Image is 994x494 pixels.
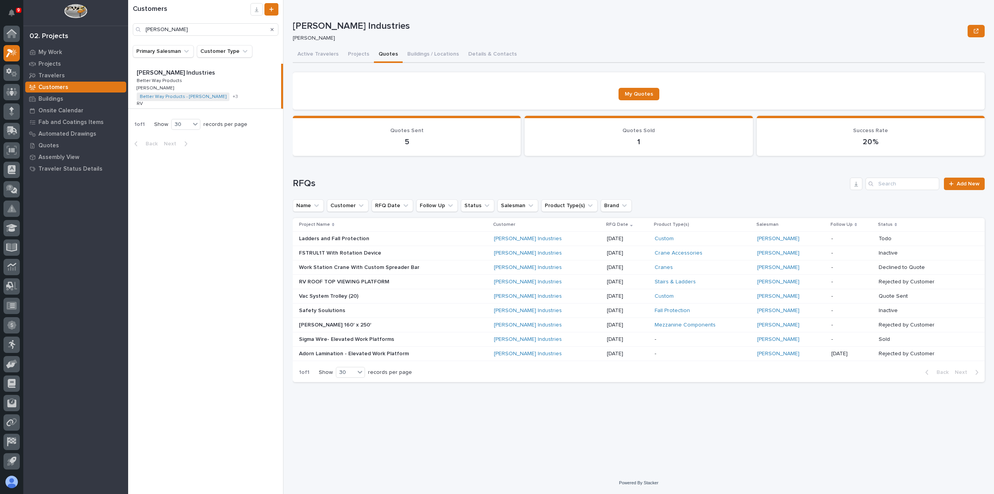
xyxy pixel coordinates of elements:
[128,140,161,147] button: Back
[494,322,562,328] a: [PERSON_NAME] Industries
[64,4,87,18] img: Workspace Logo
[23,116,128,128] a: Fab and Coatings Items
[336,368,355,377] div: 30
[299,320,373,328] p: [PERSON_NAME] 160' x 250'
[607,250,648,257] p: [DATE]
[601,199,632,212] button: Brand
[299,349,410,357] p: Adorn Lamination - Elevated Work Platform
[494,336,562,343] a: [PERSON_NAME] Industries
[957,181,980,187] span: Add New
[607,336,648,343] p: [DATE]
[293,199,324,212] button: Name
[38,142,59,149] p: Quotes
[23,58,128,70] a: Projects
[38,84,68,91] p: Customers
[319,369,333,376] p: Show
[140,94,226,99] a: Better Way Products - [PERSON_NAME]
[161,140,194,147] button: Next
[619,480,658,485] a: Powered By Stacker
[607,351,648,357] p: [DATE]
[655,279,696,285] a: Stairs & Ladders
[302,137,511,147] p: 5
[757,322,799,328] a: [PERSON_NAME]
[865,178,939,190] input: Search
[133,5,250,14] h1: Customers
[293,232,985,246] tr: Ladders and Fall ProtectionLadders and Fall Protection [PERSON_NAME] Industries [DATE]Custom [PER...
[293,304,985,318] tr: Safety SoulutionsSafety Soulutions [PERSON_NAME] Industries [DATE]Fall Protection [PERSON_NAME] -...
[464,47,521,63] button: Details & Contacts
[299,248,383,257] p: FSTRUL1T With Rotation Device
[137,84,176,91] p: [PERSON_NAME]
[17,7,20,13] p: 9
[757,336,799,343] a: [PERSON_NAME]
[299,234,371,242] p: Ladders and Fall Protection
[368,369,412,376] p: records per page
[607,279,648,285] p: [DATE]
[164,140,181,147] span: Next
[293,275,985,289] tr: RV ROOF TOP VIEWING PLATFORMRV ROOF TOP VIEWING PLATFORM [PERSON_NAME] Industries [DATE]Stairs & ...
[493,220,515,229] p: Customer
[38,61,61,68] p: Projects
[299,277,391,285] p: RV ROOF TOP VIEWING PLATFORM
[38,72,65,79] p: Travelers
[654,220,689,229] p: Product Type(s)
[38,119,104,126] p: Fab and Coatings Items
[757,307,799,314] a: [PERSON_NAME]
[133,23,278,36] input: Search
[38,131,96,138] p: Automated Drawings
[293,363,316,382] p: 1 of 1
[154,121,168,128] p: Show
[831,264,872,271] p: -
[655,307,690,314] a: Fall Protection
[293,246,985,260] tr: FSTRUL1T With Rotation DeviceFSTRUL1T With Rotation Device [PERSON_NAME] Industries [DATE]Crane A...
[932,369,949,376] span: Back
[831,307,872,314] p: -
[172,120,190,129] div: 30
[390,128,424,133] span: Quotes Sent
[197,45,252,58] button: Customer Type
[293,260,985,275] tr: Work Station Crane With Custom Spreader BarWork Station Crane With Custom Spreader Bar [PERSON_NA...
[607,322,648,328] p: [DATE]
[655,236,674,242] a: Custom
[23,151,128,163] a: Assembly View
[23,70,128,81] a: Travelers
[757,250,799,257] a: [PERSON_NAME]
[655,250,702,257] a: Crane Accessories
[416,199,458,212] button: Follow Up
[655,322,716,328] a: Mezzanine Components
[879,351,972,357] p: Rejected by Customer
[655,336,751,343] p: -
[831,336,872,343] p: -
[952,369,985,376] button: Next
[831,279,872,285] p: -
[403,47,464,63] button: Buildings / Locations
[38,154,79,161] p: Assembly View
[128,64,283,109] a: [PERSON_NAME] Industries[PERSON_NAME] Industries Better Way ProductsBetter Way Products [PERSON_N...
[879,279,972,285] p: Rejected by Customer
[655,264,673,271] a: Cranes
[23,163,128,175] a: Traveler Status Details
[607,236,648,242] p: [DATE]
[299,263,421,271] p: Work Station Crane With Custom Spreader Bar
[293,47,343,63] button: Active Travelers
[293,332,985,347] tr: Sigma Wire- Elevated Work PlatformsSigma Wire- Elevated Work Platforms [PERSON_NAME] Industries [...
[879,250,972,257] p: Inactive
[3,474,20,490] button: users-avatar
[293,289,985,304] tr: Vac System Trolley (20)Vac System Trolley (20) [PERSON_NAME] Industries [DATE]Custom [PERSON_NAME...
[299,220,330,229] p: Project Name
[619,88,659,100] a: My Quotes
[38,107,83,114] p: Onsite Calendar
[299,292,360,300] p: Vac System Trolley (20)
[494,351,562,357] a: [PERSON_NAME] Industries
[757,236,799,242] a: [PERSON_NAME]
[461,199,494,212] button: Status
[757,264,799,271] a: [PERSON_NAME]
[494,236,562,242] a: [PERSON_NAME] Industries
[494,307,562,314] a: [PERSON_NAME] Industries
[128,115,151,134] p: 1 of 1
[494,279,562,285] a: [PERSON_NAME] Industries
[343,47,374,63] button: Projects
[757,293,799,300] a: [PERSON_NAME]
